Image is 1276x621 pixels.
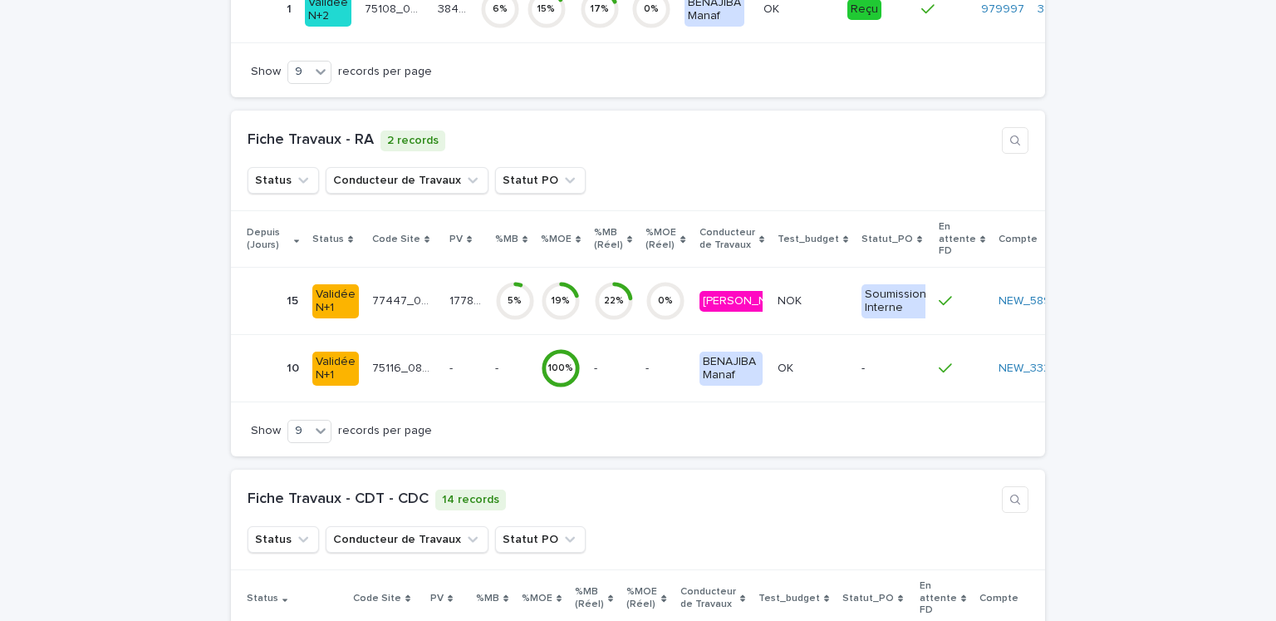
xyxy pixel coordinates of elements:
[631,4,671,16] div: 0 %
[326,167,488,194] button: Conducteur de Travaux
[594,358,601,376] p: -
[778,358,797,376] p: OK
[626,583,657,614] p: %MOE (Réel)
[231,335,1078,402] tr: 1010 Validée N+175116_084_0175116_084_01 -- -- 100%-- -- BENAJIBA ManafOKOK -NEW_3328
[527,4,567,16] div: 15 %
[449,291,484,308] p: 17788.8
[338,65,432,79] p: records per page
[430,589,444,608] p: PV
[312,352,359,387] div: Validée N+1
[435,490,506,510] p: 14 records
[372,230,420,249] p: Code Site
[372,358,439,376] p: 75116_084_01
[247,589,278,608] p: Status
[326,526,488,553] button: Conducteur de Travaux
[287,358,302,376] p: 10
[522,589,552,608] p: %MOE
[449,230,463,249] p: PV
[861,362,925,376] p: -
[247,224,290,254] p: Depuis (Jours)
[920,577,957,619] p: En attente FD
[999,362,1057,376] a: NEW_3328
[861,284,930,319] div: Soumission Interne
[380,131,445,151] p: 2 records
[680,583,736,614] p: Conducteur de Travaux
[476,589,499,608] p: %MB
[645,295,685,307] div: 0 %
[449,358,456,376] p: -
[580,4,620,16] div: 17 %
[842,589,894,608] p: Statut_PO
[495,295,535,307] div: 5 %
[288,422,310,440] div: 9
[758,589,820,608] p: Test_budget
[248,131,374,150] h1: Fiche Travaux - RA
[778,291,805,308] p: NOK
[495,526,586,553] button: Statut PO
[251,65,281,79] p: Show
[248,167,319,194] button: Status
[251,424,281,438] p: Show
[231,268,1078,335] tr: 1515 Validée N+177447_001_0277447_001_02 17788.817788.8 5%19%22%0%[PERSON_NAME]NOKNOK Soumission ...
[495,358,502,376] p: -
[981,2,1024,17] a: 979997
[1038,2,1062,17] a: 3177
[312,284,359,319] div: Validée N+1
[541,230,572,249] p: %MOE
[287,291,302,308] p: 15
[372,291,439,308] p: 77447_001_02
[541,295,581,307] div: 19 %
[248,490,429,509] h1: Fiche Travaux - CDT - CDC
[645,358,652,376] p: -
[248,526,319,553] button: Status
[778,230,839,249] p: Test_budget
[575,583,604,614] p: %MB (Réel)
[699,291,797,312] div: [PERSON_NAME]
[939,218,976,260] p: En attente FD
[594,295,634,307] div: 22 %
[353,589,401,608] p: Code Site
[480,4,520,16] div: 6 %
[979,589,1018,608] p: Compte
[495,167,586,194] button: Statut PO
[338,424,432,438] p: records per page
[699,224,755,254] p: Conducteur de Travaux
[645,224,676,254] p: %MOE (Réel)
[999,294,1114,308] a: NEW_5899_TowerCo
[861,230,913,249] p: Statut_PO
[312,230,344,249] p: Status
[541,362,581,374] div: 100 %
[999,230,1038,249] p: Compte
[288,63,310,81] div: 9
[594,224,623,254] p: %MB (Réel)
[495,230,518,249] p: %MB
[699,352,763,387] div: BENAJIBA Manaf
